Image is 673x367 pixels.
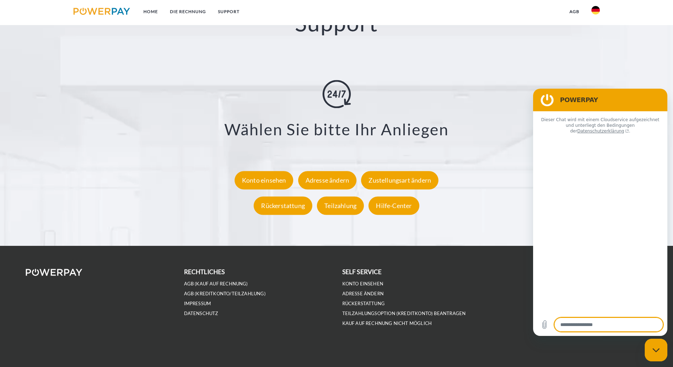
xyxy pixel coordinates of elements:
a: DATENSCHUTZ [184,310,218,316]
img: logo-powerpay-white.svg [26,269,83,276]
div: Teilzahlung [317,196,364,215]
a: AGB (Kreditkonto/Teilzahlung) [184,291,266,297]
div: Zustellungsart ändern [361,171,438,189]
div: Adresse ändern [298,171,357,189]
a: Rückerstattung [342,301,385,307]
a: Home [137,5,164,18]
a: Adresse ändern [296,176,359,184]
a: Teilzahlungsoption (KREDITKONTO) beantragen [342,310,466,316]
a: Kauf auf Rechnung nicht möglich [342,320,432,326]
h3: Wählen Sie bitte Ihr Anliegen [42,120,631,140]
iframe: Schaltfläche zum Öffnen des Messaging-Fensters; Konversation läuft [645,339,667,361]
a: Teilzahlung [315,202,366,209]
a: IMPRESSUM [184,301,211,307]
a: SUPPORT [212,5,246,18]
a: Rückerstattung [252,202,314,209]
a: Konto einsehen [342,281,384,287]
img: logo-powerpay.svg [73,8,130,15]
div: Rückerstattung [254,196,312,215]
a: Adresse ändern [342,291,384,297]
a: DIE RECHNUNG [164,5,212,18]
a: Zustellungsart ändern [359,176,440,184]
img: de [591,6,600,14]
a: Hilfe-Center [367,202,421,209]
img: online-shopping.svg [323,80,351,108]
a: Konto einsehen [233,176,295,184]
b: self service [342,268,382,276]
a: AGB (Kauf auf Rechnung) [184,281,248,287]
div: Konto einsehen [235,171,294,189]
a: agb [563,5,585,18]
iframe: Messaging-Fenster [533,89,667,336]
b: rechtliches [184,268,225,276]
div: Hilfe-Center [368,196,419,215]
